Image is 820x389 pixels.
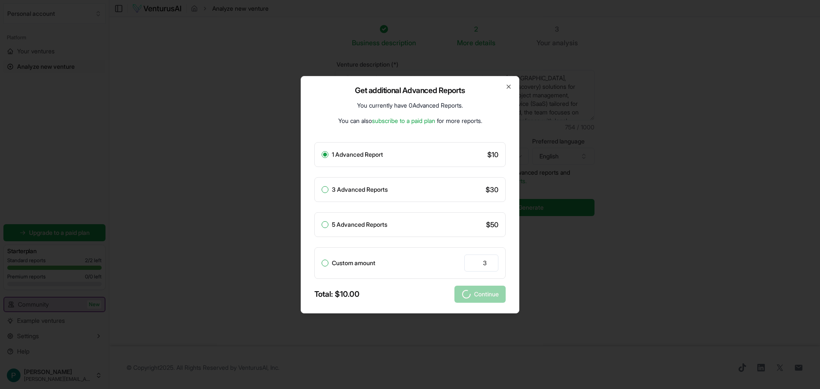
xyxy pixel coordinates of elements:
[332,222,387,228] label: 5 Advanced Reports
[486,184,498,195] span: $ 30
[487,149,498,160] span: $ 10
[314,288,360,300] div: Total: $ 10.00
[355,87,465,94] h2: Get additional Advanced Reports
[332,187,388,193] label: 3 Advanced Reports
[332,260,375,266] label: Custom amount
[372,117,435,124] a: subscribe to a paid plan
[338,117,482,124] span: You can also for more reports.
[332,152,383,158] label: 1 Advanced Report
[357,101,463,110] p: You currently have 0 Advanced Reports .
[486,219,498,230] span: $ 50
